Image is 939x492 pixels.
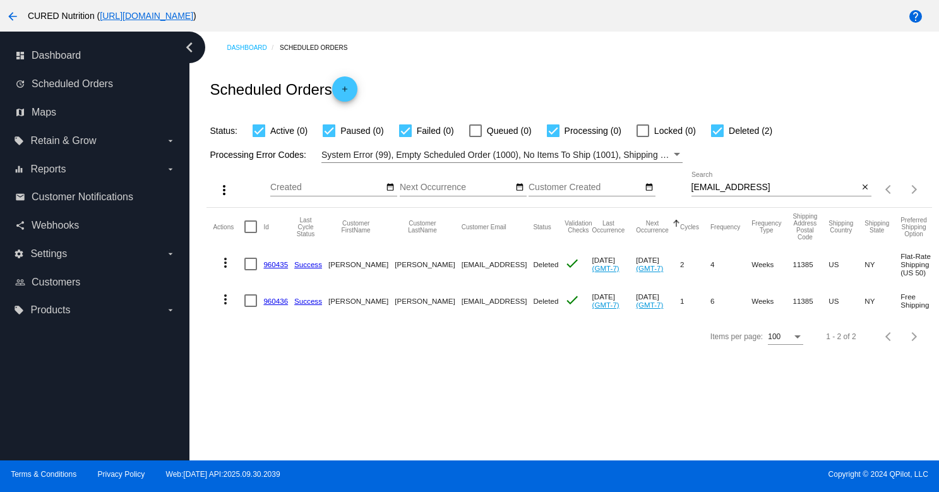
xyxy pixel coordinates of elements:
a: map Maps [15,102,176,123]
span: Deleted [533,260,558,268]
i: update [15,79,25,89]
span: Retain & Grow [30,135,96,147]
button: Previous page [876,177,902,202]
mat-cell: US [828,246,864,282]
mat-cell: US [828,282,864,319]
button: Change sorting for Id [263,223,268,231]
mat-icon: more_vert [217,183,232,198]
button: Change sorting for CustomerFirstName [328,220,383,234]
a: 960435 [263,260,288,268]
span: Customers [32,277,80,288]
mat-icon: date_range [515,183,524,193]
span: Processing Error Codes: [210,150,306,160]
mat-cell: 2 [680,246,710,282]
button: Next page [902,324,927,349]
mat-cell: [DATE] [592,282,637,319]
span: Customer Notifications [32,191,133,203]
button: Change sorting for ShippingPostcode [792,213,817,241]
button: Change sorting for Status [533,223,551,231]
a: (GMT-7) [592,301,619,309]
mat-cell: 1 [680,282,710,319]
i: dashboard [15,51,25,61]
span: Failed (0) [417,123,454,138]
a: Web:[DATE] API:2025.09.30.2039 [166,470,280,479]
button: Change sorting for LastProcessingCycleId [294,217,317,237]
mat-cell: Flat-Rate Shipping (US 50) [900,246,938,282]
mat-icon: more_vert [218,255,233,270]
mat-icon: date_range [645,183,654,193]
a: dashboard Dashboard [15,45,176,66]
span: Paused (0) [340,123,383,138]
button: Change sorting for CustomerLastName [395,220,450,234]
button: Change sorting for PreferredShippingOption [900,217,927,237]
i: local_offer [14,136,24,146]
i: arrow_drop_down [165,136,176,146]
mat-icon: more_vert [218,292,233,307]
span: Dashboard [32,50,81,61]
mat-select: Items per page: [768,333,803,342]
mat-cell: [EMAIL_ADDRESS] [462,246,534,282]
mat-select: Filter by Processing Error Codes [321,147,683,163]
mat-icon: check [565,292,580,308]
span: Status: [210,126,237,136]
a: email Customer Notifications [15,187,176,207]
i: chevron_left [179,37,200,57]
mat-cell: 4 [710,246,751,282]
mat-cell: 6 [710,282,751,319]
mat-header-cell: Validation Checks [565,208,592,246]
button: Change sorting for NextOccurrenceUtc [636,220,669,234]
a: (GMT-7) [636,301,663,309]
i: arrow_drop_down [165,164,176,174]
span: Reports [30,164,66,175]
mat-icon: check [565,256,580,271]
button: Change sorting for ShippingState [864,220,889,234]
button: Change sorting for FrequencyType [751,220,781,234]
a: Terms & Conditions [11,470,76,479]
mat-cell: 11385 [792,282,828,319]
span: Processing (0) [565,123,621,138]
mat-cell: [PERSON_NAME] [328,282,395,319]
i: people_outline [15,277,25,287]
mat-icon: arrow_back [5,9,20,24]
input: Created [270,183,384,193]
i: email [15,192,25,202]
a: Privacy Policy [98,470,145,479]
a: people_outline Customers [15,272,176,292]
span: Deleted [533,297,558,305]
i: arrow_drop_down [165,249,176,259]
span: Webhooks [32,220,79,231]
i: map [15,107,25,117]
span: Scheduled Orders [32,78,113,90]
button: Change sorting for Frequency [710,223,740,231]
a: Dashboard [227,38,280,57]
mat-cell: Free Shipping [900,282,938,319]
span: Copyright © 2024 QPilot, LLC [481,470,928,479]
mat-cell: Weeks [751,282,792,319]
span: CURED Nutrition ( ) [28,11,196,21]
mat-cell: [DATE] [636,246,680,282]
mat-icon: close [861,183,870,193]
mat-cell: [PERSON_NAME] [395,282,461,319]
a: Success [294,260,322,268]
mat-cell: [PERSON_NAME] [328,246,395,282]
input: Search [691,183,859,193]
input: Customer Created [529,183,642,193]
i: settings [14,249,24,259]
span: Settings [30,248,67,260]
a: 960436 [263,297,288,305]
span: Locked (0) [654,123,696,138]
span: Active (0) [270,123,308,138]
mat-icon: add [337,85,352,100]
i: arrow_drop_down [165,305,176,315]
button: Next page [902,177,927,202]
a: (GMT-7) [636,264,663,272]
span: Maps [32,107,56,118]
mat-cell: NY [864,282,900,319]
mat-cell: [DATE] [592,246,637,282]
div: 1 - 2 of 2 [826,332,856,341]
mat-cell: Weeks [751,246,792,282]
div: Items per page: [710,332,763,341]
i: equalizer [14,164,24,174]
span: 100 [768,332,781,341]
button: Previous page [876,324,902,349]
